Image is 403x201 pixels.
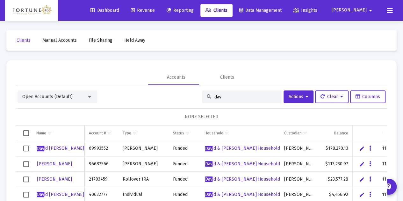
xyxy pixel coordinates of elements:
a: David & [PERSON_NAME] Household [205,159,281,169]
a: David & [PERSON_NAME] Household [205,190,281,199]
div: Funded [173,176,196,183]
span: Dav [205,161,212,167]
td: Column Household [200,126,280,141]
div: Select row [23,161,29,167]
div: Select all [23,130,29,136]
button: Clear [315,90,349,103]
a: David & [PERSON_NAME] Household [205,175,281,184]
a: Clients [200,4,233,17]
input: Search [214,94,277,100]
span: Clients [17,38,31,43]
div: Balance [334,131,348,136]
div: Household [205,131,223,136]
div: Funded [173,191,196,198]
a: Dashboard [85,4,124,17]
span: Clients [205,8,227,13]
button: Columns [350,90,385,103]
a: Edit [359,161,365,167]
td: Column Type [118,126,169,141]
a: Reporting [162,4,199,17]
td: $23,577.28 [319,172,353,187]
td: Rollover IRA [118,172,169,187]
td: [PERSON_NAME] [280,172,319,187]
span: [PERSON_NAME] [37,161,72,167]
span: Manual Accounts [42,38,77,43]
span: Columns [356,94,380,99]
span: Held Away [124,38,145,43]
div: Funded [173,161,196,167]
span: Insights [293,8,317,13]
td: [PERSON_NAME] [118,141,169,156]
span: Actions [289,94,308,99]
a: [PERSON_NAME] [36,175,73,184]
td: 69993552 [84,141,118,156]
img: Dashboard [10,4,53,17]
div: Funded [173,145,196,152]
mat-icon: contact_support [385,183,392,190]
td: 96682566 [84,156,118,172]
a: Insights [288,4,322,17]
span: File Sharing [89,38,112,43]
div: Select row [23,146,29,151]
span: Reporting [167,8,194,13]
a: File Sharing [83,34,118,47]
td: 21703459 [84,172,118,187]
span: id & [PERSON_NAME] Household [205,161,280,167]
td: [PERSON_NAME] [118,156,169,172]
td: [PERSON_NAME] [280,141,319,156]
a: David [PERSON_NAME] [36,144,85,153]
div: Account # [89,131,106,136]
a: Manual Accounts [37,34,82,47]
span: Dashboard [90,8,119,13]
span: Show filter options for column 'Account #' [107,131,112,135]
a: Edit [359,176,365,182]
span: Dav [37,146,44,151]
span: Revenue [131,8,155,13]
span: Show filter options for column 'Type' [132,131,137,135]
span: Show filter options for column 'Name' [47,131,52,135]
div: Name [36,131,46,136]
span: id [PERSON_NAME] [37,192,84,197]
td: $178,270.13 [319,141,353,156]
a: Edit [359,146,365,151]
span: id & [PERSON_NAME] Household [205,192,280,197]
span: Clear [320,94,343,99]
div: NONE SELECTED [21,114,382,120]
td: Column Name [32,126,84,141]
span: Dav [205,146,212,151]
td: Column Custodian [280,126,319,141]
div: Accounts [167,74,185,81]
span: id & [PERSON_NAME] Household [205,176,280,182]
a: Edit [359,192,365,197]
a: Data Management [234,4,287,17]
td: $113,230.97 [319,156,353,172]
td: Column Status [169,126,200,141]
div: Status [173,131,184,136]
a: Revenue [126,4,160,17]
div: Select row [23,176,29,182]
span: [PERSON_NAME] [37,176,72,182]
span: Show filter options for column 'Status' [185,131,190,135]
span: Open Accounts (Default) [22,94,73,99]
span: Dav [205,192,212,197]
mat-icon: arrow_drop_down [367,4,374,17]
a: Clients [11,34,36,47]
td: Column Balance [319,126,353,141]
span: Data Management [239,8,282,13]
a: [PERSON_NAME] [36,159,73,169]
span: Show filter options for column 'Custodian' [303,131,307,135]
span: id & [PERSON_NAME] Household [205,146,280,151]
span: Dav [205,176,212,182]
button: [PERSON_NAME] [324,4,382,17]
a: Held Away [119,34,150,47]
td: Column Account # [84,126,118,141]
a: David & [PERSON_NAME] Household [205,144,281,153]
span: Show filter options for column 'Household' [224,131,229,135]
div: Select row [23,192,29,197]
div: Clients [220,74,234,81]
button: Actions [284,90,313,103]
span: Dav [37,192,44,197]
span: id [PERSON_NAME] [37,146,84,151]
td: [PERSON_NAME] [280,156,319,172]
div: Custodian [284,131,302,136]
